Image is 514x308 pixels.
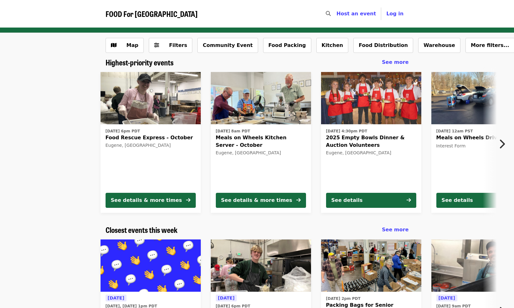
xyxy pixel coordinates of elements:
img: Food Rescue Express - September organized by FOOD For Lane County [211,239,311,292]
i: sliders-h icon [154,42,159,48]
button: See details & more times [106,193,196,208]
div: See details & more times [221,197,292,204]
a: See more [382,226,408,234]
time: [DATE] 8am PDT [216,128,250,134]
time: [DATE] 2pm PDT [326,296,361,301]
div: See details [331,197,363,204]
a: FOOD For [GEOGRAPHIC_DATA] [106,9,198,18]
img: 2025 Empty Bowls Dinner & Auction Volunteers organized by FOOD For Lane County [321,72,421,125]
span: See more [382,227,408,233]
span: Food Rescue Express - October [106,134,196,141]
i: chevron-right icon [499,138,505,150]
span: FOOD For [GEOGRAPHIC_DATA] [106,8,198,19]
span: 2025 Empty Bowls Dinner & Auction Volunteers [326,134,416,149]
span: Meals on Wheels Kitchen Server - October [216,134,306,149]
button: Warehouse [418,38,460,53]
span: Highest-priority events [106,57,174,68]
img: Food Rescue Express - October organized by FOOD For Lane County [101,72,201,125]
a: See details for "Food Rescue Express - October" [101,72,201,213]
button: Next item [493,135,514,153]
time: [DATE] 12am PST [436,128,473,134]
a: See details for "Meals on Wheels Kitchen Server - October" [211,72,311,213]
div: Eugene, [GEOGRAPHIC_DATA] [326,150,416,156]
a: See details for "2025 Empty Bowls Dinner & Auction Volunteers" [321,72,421,213]
a: See more [382,59,408,66]
div: See details [442,197,473,204]
button: Community Event [197,38,258,53]
button: See details & more times [216,193,306,208]
button: Kitchen [316,38,349,53]
button: Food Packing [263,38,311,53]
img: Day Kitchen - September Kitchen Prep organized by FOOD For Lane County [101,239,201,292]
a: Closest events this week [106,225,178,234]
span: Filters [169,42,187,48]
i: arrow-right icon [407,197,411,203]
i: map icon [111,42,117,48]
time: [DATE] 6pm PDT [106,128,140,134]
button: Food Distribution [353,38,413,53]
span: See more [382,59,408,65]
input: Search [335,6,340,21]
button: Show map view [106,38,144,53]
div: See details & more times [111,197,182,204]
a: Highest-priority events [106,58,174,67]
button: Filters (0 selected) [149,38,193,53]
div: Closest events this week [101,225,414,234]
span: Closest events this week [106,224,178,235]
span: Log in [386,11,403,17]
div: Eugene, [GEOGRAPHIC_DATA] [106,143,196,148]
a: Host an event [336,11,376,17]
span: [DATE] [439,295,455,300]
span: Map [127,42,138,48]
span: [DATE] [108,295,124,300]
img: Meals on Wheels Kitchen Server - October organized by FOOD For Lane County [211,72,311,125]
span: [DATE] [218,295,235,300]
button: Log in [381,8,408,20]
i: search icon [326,11,331,17]
button: See details [326,193,416,208]
i: arrow-right icon [296,197,301,203]
div: Highest-priority events [101,58,414,67]
i: arrow-right icon [186,197,190,203]
img: Packing Bags for Senior Grocery at Bailey Hill : October organized by FOOD For Lane County [321,239,421,292]
time: [DATE] 4:30pm PDT [326,128,367,134]
span: More filters... [471,42,509,48]
span: Interest Form [436,143,466,148]
div: Eugene, [GEOGRAPHIC_DATA] [216,150,306,156]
